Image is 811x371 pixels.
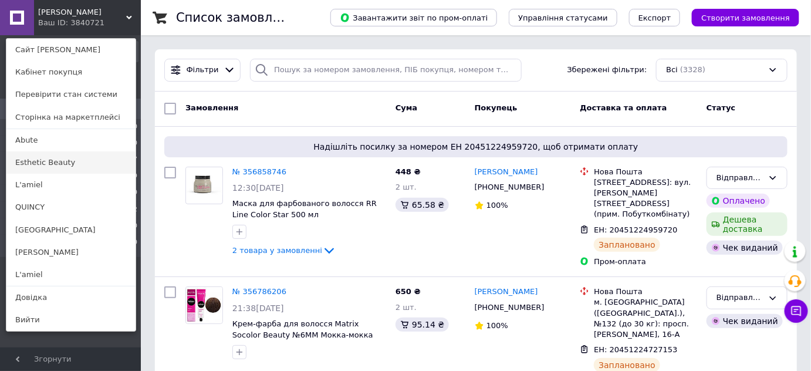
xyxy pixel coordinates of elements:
span: Покупець [475,103,518,112]
a: Esthetic Beauty [6,151,136,174]
span: 12:30[DATE] [232,183,284,193]
a: L'amiel [6,174,136,196]
span: Збережені фільтри: [567,65,647,76]
a: [PERSON_NAME] [6,241,136,264]
a: [PERSON_NAME] [475,286,538,298]
a: Вийти [6,309,136,331]
div: Відправлена ТТН [717,172,763,184]
span: (3328) [680,65,705,74]
span: 2 шт. [396,303,417,312]
a: Фото товару [185,167,223,204]
img: Фото товару [186,176,222,195]
span: Статус [707,103,736,112]
span: 100% [486,321,508,330]
span: ЕН: 20451224959720 [594,225,677,234]
span: [PHONE_NUMBER] [475,183,545,191]
a: Сторінка на маркетплейсі [6,106,136,129]
div: Нова Пошта [594,286,697,297]
span: Надішліть посилку за номером ЕН 20451224959720, щоб отримати оплату [169,141,783,153]
a: Сайт [PERSON_NAME] [6,39,136,61]
span: 448 ₴ [396,167,421,176]
h1: Список замовлень [176,11,295,25]
button: Чат з покупцем [785,299,808,323]
button: Завантажити звіт по пром-оплаті [330,9,497,26]
span: 2 шт. [396,183,417,191]
a: Перевірити стан системи [6,83,136,106]
a: Фото товару [185,286,223,324]
span: Замовлення [185,103,238,112]
div: Пром-оплата [594,257,697,267]
span: Andre Lunis [38,7,126,18]
img: Фото товару [186,287,222,323]
div: 65.58 ₴ [396,198,449,212]
span: [PHONE_NUMBER] [475,303,545,312]
span: 21:38[DATE] [232,303,284,313]
input: Пошук за номером замовлення, ПІБ покупця, номером телефону, Email, номером накладної [250,59,522,82]
span: 650 ₴ [396,287,421,296]
a: № 356786206 [232,287,286,296]
span: Експорт [638,14,671,22]
span: Фільтри [187,65,219,76]
div: м. [GEOGRAPHIC_DATA] ([GEOGRAPHIC_DATA].), №132 (до 30 кг): просп. [PERSON_NAME], 16-А [594,297,697,340]
a: Маска для фарбованого волосся RR Line Color Star 500 мл [232,199,377,219]
div: Відправлена ТТН [717,292,763,304]
div: [STREET_ADDRESS]: вул. [PERSON_NAME][STREET_ADDRESS] (прим. Побуткомбінату) [594,177,697,220]
span: ЕН: 20451224727153 [594,345,677,354]
div: Оплачено [707,194,770,208]
a: Створити замовлення [680,13,799,22]
div: Чек виданий [707,314,783,328]
div: Дешева доставка [707,213,788,236]
a: [PERSON_NAME] [475,167,538,178]
a: № 356858746 [232,167,286,176]
span: Управління статусами [518,14,608,22]
a: Крем-фарба для волосся Matrix Socolor Beauty №6MM Мокка-мокка темний блондин 90 мл [232,319,373,350]
div: Ваш ID: 3840721 [38,18,87,28]
a: 2 товара у замовленні [232,246,336,255]
span: Доставка та оплата [580,103,667,112]
a: L'amiel [6,264,136,286]
a: Довідка [6,286,136,309]
button: Експорт [629,9,681,26]
a: QUINCY [6,196,136,218]
div: Нова Пошта [594,167,697,177]
button: Управління статусами [509,9,617,26]
span: 100% [486,201,508,210]
span: Створити замовлення [701,14,790,22]
div: 95.14 ₴ [396,318,449,332]
div: Чек виданий [707,241,783,255]
a: Abute [6,129,136,151]
a: [GEOGRAPHIC_DATA] [6,219,136,241]
span: 2 товара у замовленні [232,246,322,255]
div: Заплановано [594,238,660,252]
button: Створити замовлення [692,9,799,26]
span: Всі [666,65,678,76]
span: Завантажити звіт по пром-оплаті [340,12,488,23]
span: Cума [396,103,417,112]
a: Кабінет покупця [6,61,136,83]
